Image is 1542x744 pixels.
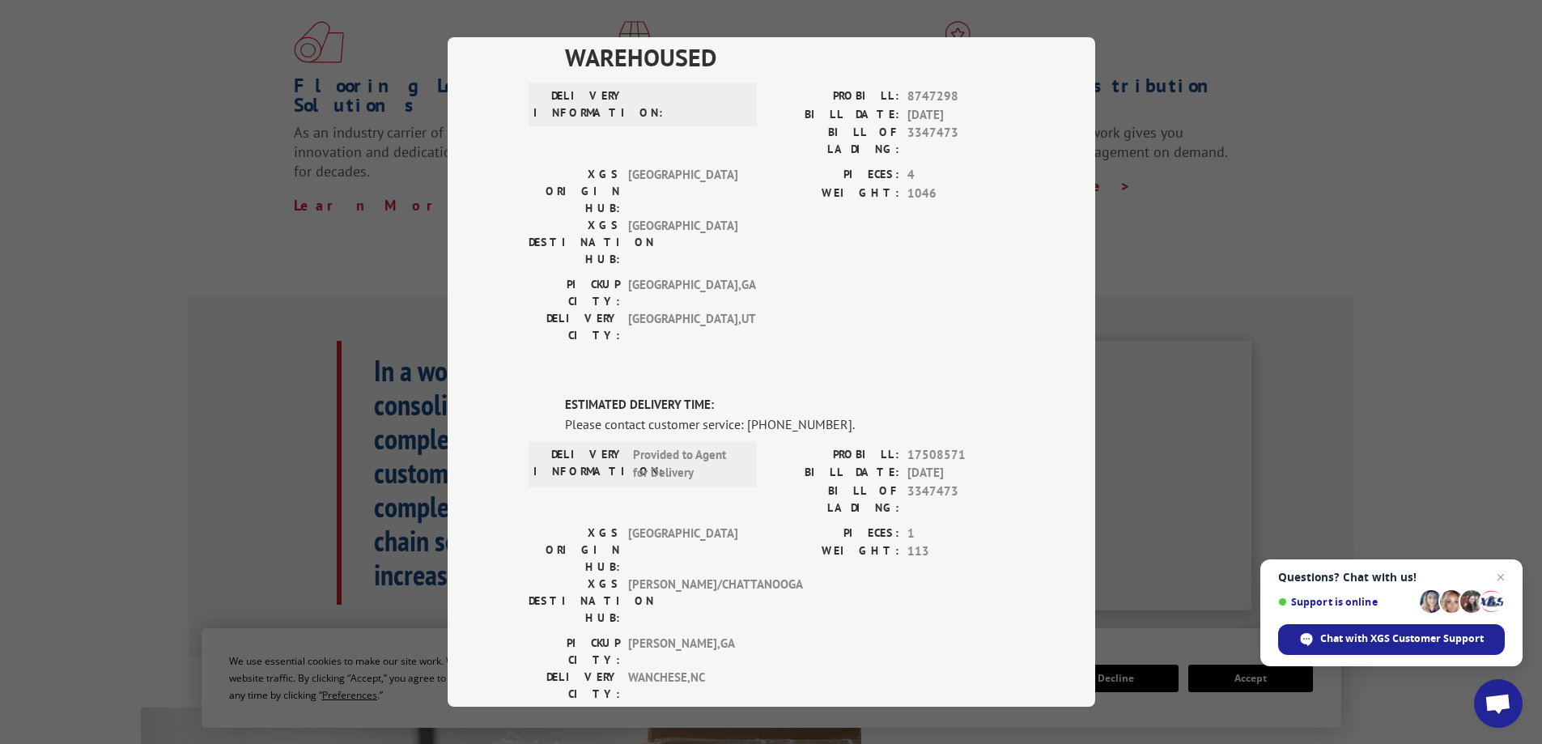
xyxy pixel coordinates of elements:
label: WEIGHT: [771,542,899,561]
span: 8747298 [907,87,1014,106]
label: PROBILL: [771,87,899,106]
label: XGS ORIGIN HUB: [529,166,620,217]
span: 1 [907,525,1014,543]
span: [PERSON_NAME] , GA [628,635,737,669]
label: PROBILL: [771,446,899,465]
label: BILL OF LADING: [771,483,899,517]
span: [PERSON_NAME]/CHATTANOOGA [628,576,737,627]
span: 3347473 [907,483,1014,517]
span: 1046 [907,185,1014,203]
label: DELIVERY CITY: [529,310,620,344]
span: 3347473 [907,124,1014,158]
div: Please contact customer service: [PHONE_NUMBER]. [565,415,1014,434]
label: PICKUP CITY: [529,276,620,310]
label: DELIVERY CITY: [529,669,620,703]
label: XGS ORIGIN HUB: [529,525,620,576]
label: DELIVERY INFORMATION: [533,87,625,121]
span: [GEOGRAPHIC_DATA] [628,217,737,268]
span: WAREHOUSED [565,39,1014,75]
label: PIECES: [771,166,899,185]
span: 17508571 [907,446,1014,465]
label: WEIGHT: [771,185,899,203]
label: PICKUP CITY: [529,635,620,669]
label: DELIVERY INFORMATION: [533,446,625,483]
label: PIECES: [771,525,899,543]
span: 113 [907,542,1014,561]
a: Open chat [1474,679,1523,728]
span: [DATE] [907,106,1014,125]
span: [DATE] [907,464,1014,483]
label: XGS DESTINATION HUB: [529,217,620,268]
span: [GEOGRAPHIC_DATA] , UT [628,310,737,344]
span: Chat with XGS Customer Support [1278,624,1505,655]
span: WANCHESE , NC [628,669,737,703]
span: Chat with XGS Customer Support [1320,631,1484,646]
span: Support is online [1278,596,1414,608]
span: [GEOGRAPHIC_DATA] , GA [628,276,737,310]
span: 4 [907,166,1014,185]
label: BILL OF LADING: [771,124,899,158]
label: XGS DESTINATION HUB: [529,576,620,627]
label: BILL DATE: [771,464,899,483]
label: BILL DATE: [771,106,899,125]
span: [GEOGRAPHIC_DATA] [628,166,737,217]
span: Provided to Agent for Delivery [633,446,742,483]
span: [GEOGRAPHIC_DATA] [628,525,737,576]
span: Questions? Chat with us! [1278,571,1505,584]
label: ESTIMATED DELIVERY TIME: [565,396,1014,415]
